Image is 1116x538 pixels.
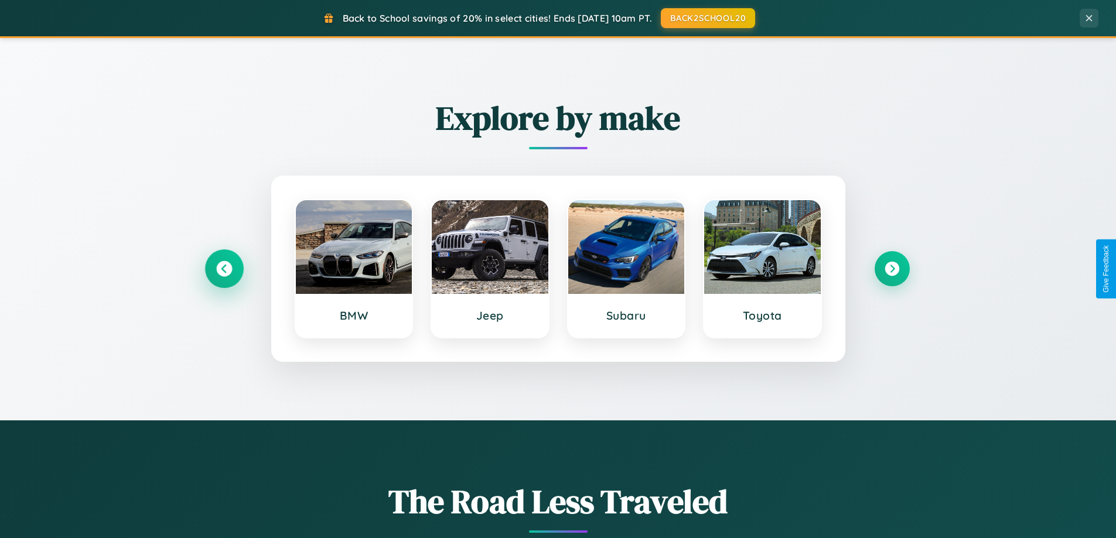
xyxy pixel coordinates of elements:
[716,309,809,323] h3: Toyota
[1102,245,1110,293] div: Give Feedback
[207,95,910,141] h2: Explore by make
[580,309,673,323] h3: Subaru
[443,309,537,323] h3: Jeep
[207,479,910,524] h1: The Road Less Traveled
[343,12,652,24] span: Back to School savings of 20% in select cities! Ends [DATE] 10am PT.
[661,8,755,28] button: BACK2SCHOOL20
[308,309,401,323] h3: BMW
